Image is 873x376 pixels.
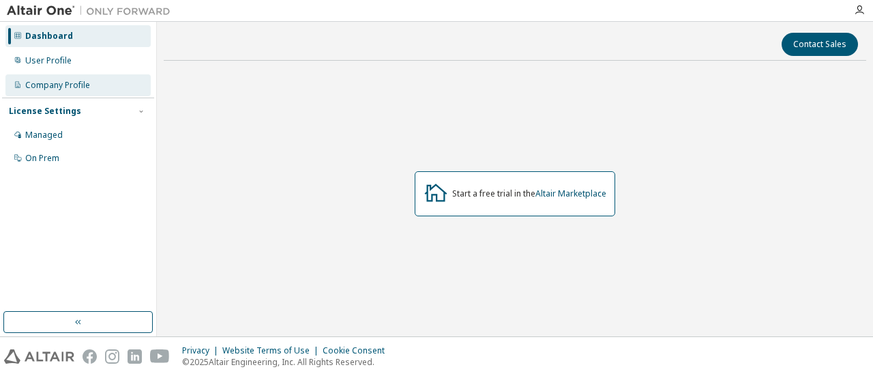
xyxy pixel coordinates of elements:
[83,349,97,364] img: facebook.svg
[25,153,59,164] div: On Prem
[150,349,170,364] img: youtube.svg
[128,349,142,364] img: linkedin.svg
[182,345,222,356] div: Privacy
[9,106,81,117] div: License Settings
[222,345,323,356] div: Website Terms of Use
[782,33,858,56] button: Contact Sales
[7,4,177,18] img: Altair One
[452,188,606,199] div: Start a free trial in the
[25,31,73,42] div: Dashboard
[25,130,63,141] div: Managed
[25,55,72,66] div: User Profile
[105,349,119,364] img: instagram.svg
[535,188,606,199] a: Altair Marketplace
[4,349,74,364] img: altair_logo.svg
[25,80,90,91] div: Company Profile
[182,356,393,368] p: © 2025 Altair Engineering, Inc. All Rights Reserved.
[323,345,393,356] div: Cookie Consent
